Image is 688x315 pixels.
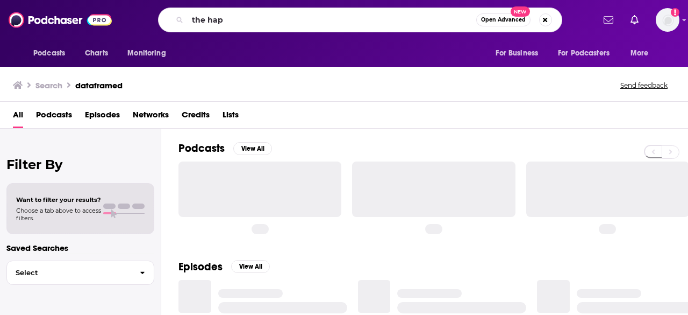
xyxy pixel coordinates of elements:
span: Choose a tab above to access filters. [16,207,101,222]
span: Want to filter your results? [16,196,101,204]
h3: dataframed [75,80,123,90]
a: Show notifications dropdown [599,11,618,29]
button: Select [6,261,154,285]
a: EpisodesView All [178,260,270,274]
button: View All [233,142,272,155]
span: Podcasts [33,46,65,61]
button: open menu [623,43,662,64]
a: Lists [223,106,239,128]
a: Networks [133,106,169,128]
span: More [630,46,649,61]
button: open menu [120,43,180,64]
img: User Profile [656,8,679,32]
span: Open Advanced [481,17,526,23]
h2: Filter By [6,157,154,172]
h3: Search [35,80,62,90]
button: Send feedback [617,81,671,90]
span: New [511,6,530,17]
a: Credits [182,106,210,128]
a: PodcastsView All [178,142,272,155]
a: Episodes [85,106,120,128]
span: For Business [496,46,538,61]
span: Monitoring [127,46,166,61]
button: Open AdvancedNew [476,13,531,26]
span: Charts [85,46,108,61]
h2: Episodes [178,260,223,274]
a: Show notifications dropdown [626,11,643,29]
p: Saved Searches [6,243,154,253]
span: Select [7,269,131,276]
button: open menu [488,43,551,64]
button: open menu [26,43,79,64]
button: Show profile menu [656,8,679,32]
a: Charts [78,43,114,64]
input: Search podcasts, credits, & more... [188,11,476,29]
div: Search podcasts, credits, & more... [158,8,562,32]
span: Logged in as megcassidy [656,8,679,32]
img: Podchaser - Follow, Share and Rate Podcasts [9,10,112,30]
a: All [13,106,23,128]
a: Podcasts [36,106,72,128]
span: For Podcasters [558,46,610,61]
button: View All [231,260,270,273]
svg: Add a profile image [671,8,679,17]
h2: Podcasts [178,142,225,155]
button: open menu [551,43,625,64]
